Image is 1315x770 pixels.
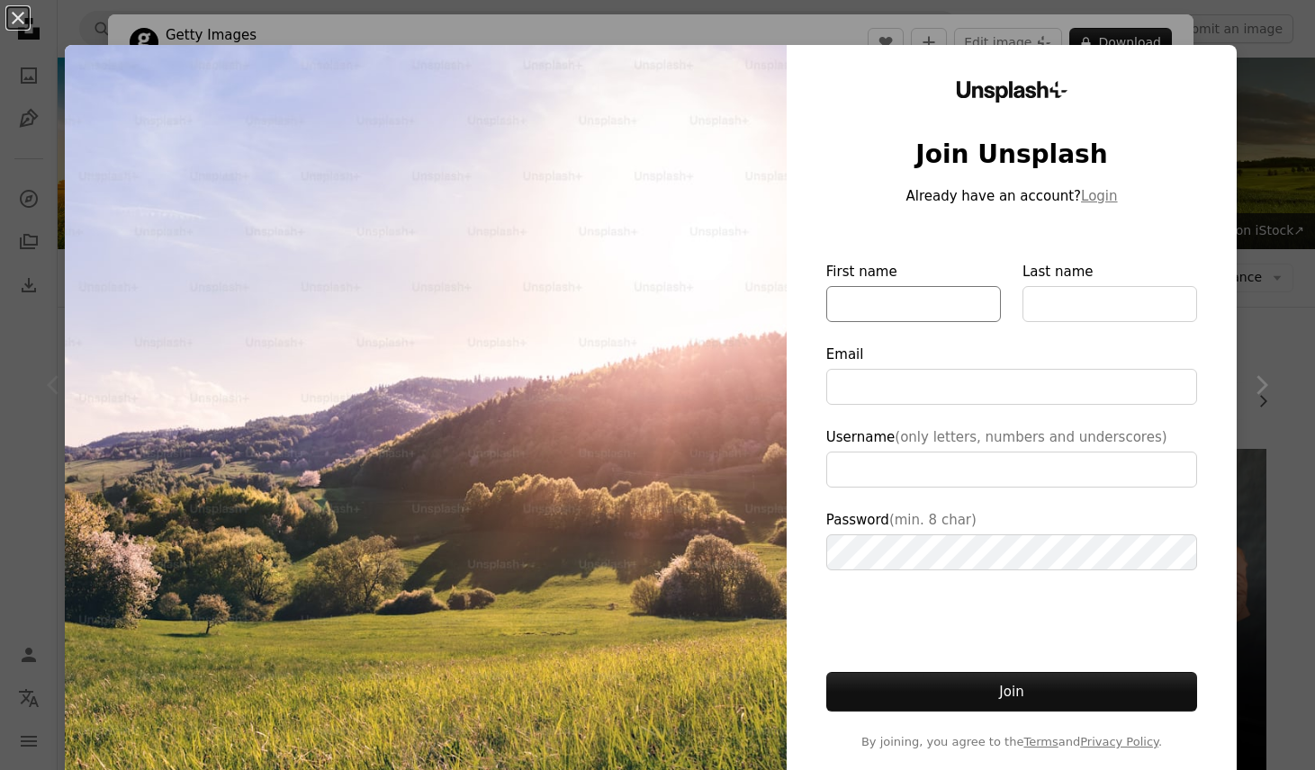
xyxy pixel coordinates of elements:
label: Password [826,509,1197,570]
span: (min. 8 char) [889,512,977,528]
input: First name [826,286,1001,322]
label: Username [826,426,1197,488]
span: By joining, you agree to the and . [826,733,1197,751]
span: (only letters, numbers and underscores) [895,429,1166,445]
a: Terms [1023,735,1058,748]
h1: Join Unsplash [826,139,1197,171]
label: Last name [1022,261,1197,322]
button: Join [826,672,1197,712]
input: Username(only letters, numbers and underscores) [826,452,1197,488]
input: Email [826,369,1197,405]
button: Login [1081,185,1117,207]
label: First name [826,261,1001,322]
a: Privacy Policy [1080,735,1158,748]
p: Already have an account? [826,185,1197,207]
label: Email [826,344,1197,405]
input: Last name [1022,286,1197,322]
input: Password(min. 8 char) [826,534,1197,570]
